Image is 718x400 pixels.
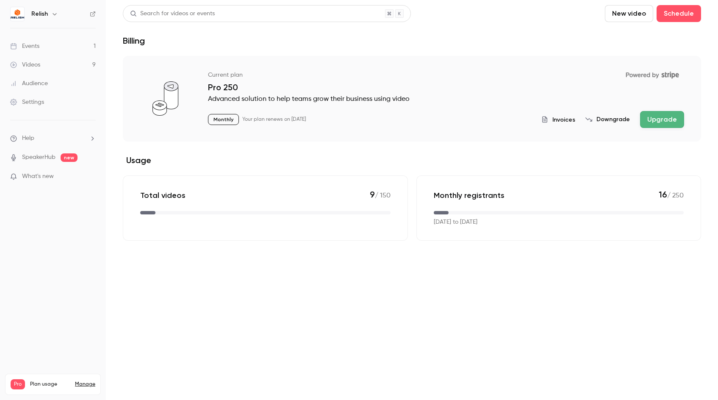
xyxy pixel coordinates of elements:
[61,153,78,162] span: new
[657,5,701,22] button: Schedule
[370,189,375,200] span: 9
[434,218,477,227] p: [DATE] to [DATE]
[22,172,54,181] span: What's new
[123,155,701,165] h2: Usage
[640,111,684,128] button: Upgrade
[208,114,239,125] p: Monthly
[75,381,95,388] a: Manage
[86,173,96,181] iframe: Noticeable Trigger
[585,115,630,124] button: Downgrade
[22,153,55,162] a: SpeakerHub
[659,189,684,201] p: / 250
[22,134,34,143] span: Help
[31,10,48,18] h6: Relish
[659,189,667,200] span: 16
[208,82,684,92] p: Pro 250
[30,381,70,388] span: Plan usage
[552,115,575,124] span: Invoices
[123,36,145,46] h1: Billing
[10,61,40,69] div: Videos
[11,7,24,21] img: Relish
[10,79,48,88] div: Audience
[208,71,243,79] p: Current plan
[242,116,306,123] p: Your plan renews on [DATE]
[370,189,391,201] p: / 150
[11,379,25,389] span: Pro
[10,98,44,106] div: Settings
[605,5,653,22] button: New video
[10,42,39,50] div: Events
[130,9,215,18] div: Search for videos or events
[140,190,186,200] p: Total videos
[10,134,96,143] li: help-dropdown-opener
[123,56,701,241] section: billing
[208,94,684,104] p: Advanced solution to help teams grow their business using video
[541,115,575,124] button: Invoices
[434,190,505,200] p: Monthly registrants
